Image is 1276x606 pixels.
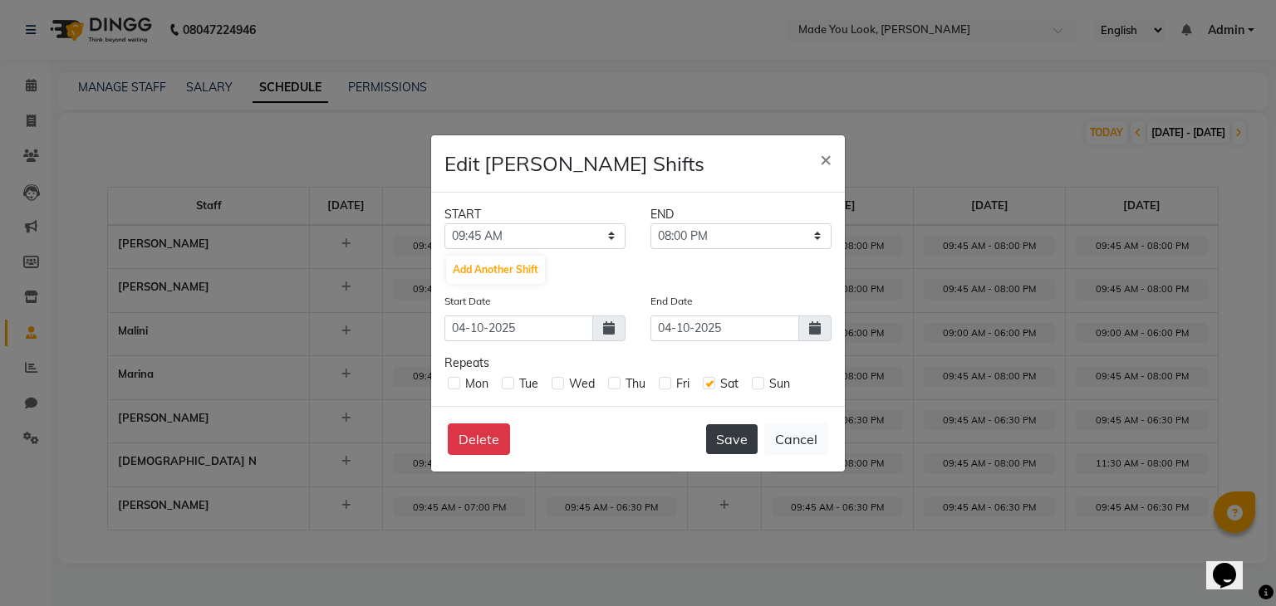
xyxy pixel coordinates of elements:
[720,376,739,391] span: Sat
[638,206,844,223] div: END
[444,294,491,309] label: Start Date
[807,135,845,182] button: Close
[444,149,704,178] h4: Edit [PERSON_NAME] Shifts
[626,376,645,391] span: Thu
[448,423,510,455] button: Delete
[519,376,538,391] span: Tue
[432,206,638,223] div: START
[769,376,790,391] span: Sun
[569,376,595,391] span: Wed
[446,256,545,284] button: Add Another Shift
[820,146,832,171] span: ×
[465,376,488,391] span: Mon
[706,424,758,454] button: Save
[650,294,693,309] label: End Date
[444,354,832,372] div: Repeats
[764,423,828,455] button: Cancel
[650,315,799,341] input: yyyy-mm-dd
[676,376,690,391] span: Fri
[1206,540,1259,589] iframe: chat widget
[444,315,593,341] input: yyyy-mm-dd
